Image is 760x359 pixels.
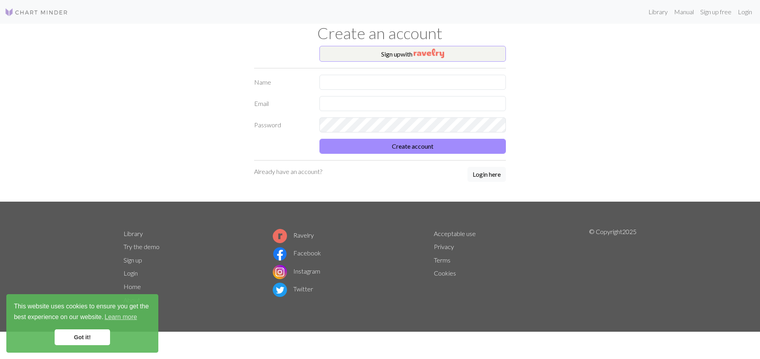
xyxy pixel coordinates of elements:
a: Home [123,283,141,290]
a: learn more about cookies [103,311,138,323]
div: cookieconsent [6,294,158,353]
p: Already have an account? [254,167,322,176]
label: Name [249,75,315,90]
a: Terms [434,256,450,264]
a: Privacy [434,243,454,250]
a: Library [645,4,671,20]
a: Ravelry [273,231,314,239]
p: © Copyright 2025 [589,227,636,307]
a: Library [123,230,143,237]
a: Sign up [123,256,142,264]
img: Twitter logo [273,283,287,297]
label: Password [249,117,315,132]
img: Ravelry logo [273,229,287,243]
img: Facebook logo [273,247,287,261]
a: Instagram [273,267,320,275]
img: Logo [5,8,68,17]
button: Login here [467,167,506,182]
a: Twitter [273,285,313,293]
a: Login [735,4,755,20]
button: Sign upwith [319,46,506,62]
span: This website uses cookies to ensure you get the best experience on our website. [14,302,151,323]
a: Login [123,269,138,277]
a: Acceptable use [434,230,476,237]
label: Email [249,96,315,111]
h1: Create an account [119,24,641,43]
a: Cookies [434,269,456,277]
a: Try the demo [123,243,160,250]
a: Facebook [273,249,321,257]
a: Manual [671,4,697,20]
button: Create account [319,139,506,154]
a: Login here [467,167,506,183]
a: Sign up free [697,4,735,20]
img: Instagram logo [273,265,287,279]
img: Ravelry [414,49,444,58]
a: dismiss cookie message [55,329,110,345]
